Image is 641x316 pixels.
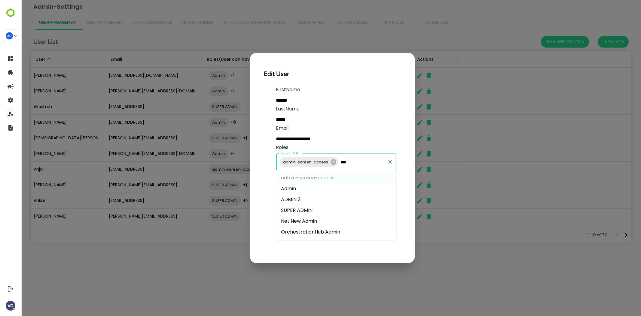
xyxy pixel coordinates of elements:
label: LastName [255,105,345,113]
label: FirstName [255,86,345,93]
li: SUPER ADMIN [255,205,375,216]
img: BambooboxLogoMark.f1c84d78b4c51b1a7b5f700c9845e183.svg [3,7,18,19]
div: VG [6,301,15,311]
h2: Edit User [243,69,380,79]
button: Clear [365,158,373,166]
span: admin-screen-access [259,159,311,166]
label: Email [255,125,345,132]
div: admin-screen-access [259,157,317,167]
label: Select Role [259,151,278,156]
label: Roles [255,144,268,151]
div: AC [6,32,13,39]
li: OrchestrationHub Admin [255,227,375,238]
li: ADMIN 2 [255,194,375,205]
button: Logout [6,285,14,293]
li: Net New Admin [255,216,375,227]
li: Admin [255,184,375,194]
